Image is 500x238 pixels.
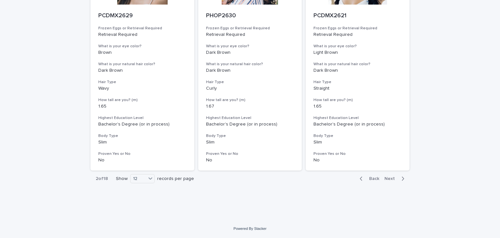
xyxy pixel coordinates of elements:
[98,86,187,91] p: Wavy
[313,68,402,73] p: Dark Brown
[206,86,294,91] p: Curly
[313,115,402,121] h3: Highest Education Level
[206,80,294,85] h3: Hair Type
[98,12,187,20] p: PCDMX2629
[206,133,294,139] h3: Body Type
[98,80,187,85] h3: Hair Type
[98,97,187,103] h3: How tall are you? (m)
[131,175,146,182] div: 12
[90,171,113,187] p: 2 of 18
[313,140,402,145] p: Slim
[206,115,294,121] h3: Highest Education Level
[206,32,294,37] p: Retrieval Required
[98,122,187,127] p: Bachelor's Degree (or in process)
[206,140,294,145] p: Slim
[313,104,402,109] p: 1.65
[98,151,187,156] h3: Proven Yes or No
[98,68,187,73] p: Dark Brown
[354,176,382,182] button: Back
[157,176,194,182] p: records per page
[98,104,187,109] p: 1.65
[98,26,187,31] h3: Frozen Eggs or Retrieval Required
[206,62,294,67] h3: What is your natural hair color?
[98,32,187,37] p: Retrieval Required
[365,176,379,181] span: Back
[313,151,402,156] h3: Proven Yes or No
[116,176,128,182] p: Show
[206,122,294,127] p: Bachelor's Degree (or in process)
[313,50,402,55] p: Light Brown
[313,12,402,20] p: PCDMX2621
[313,26,402,31] h3: Frozen Eggs or Retrieval Required
[384,176,399,181] span: Next
[313,32,402,37] p: Retrieval Required
[98,62,187,67] h3: What is your natural hair color?
[98,115,187,121] h3: Highest Education Level
[313,157,402,163] p: No
[313,133,402,139] h3: Body Type
[313,44,402,49] h3: What is your eye color?
[98,157,187,163] p: No
[206,151,294,156] h3: Proven Yes or No
[313,62,402,67] h3: What is your natural hair color?
[206,12,294,20] p: PHOP2630
[206,26,294,31] h3: Frozen Eggs or Retrieval Required
[313,80,402,85] h3: Hair Type
[98,133,187,139] h3: Body Type
[313,97,402,103] h3: How tall are you? (m)
[98,140,187,145] p: Slim
[206,50,294,55] p: Dark Brown
[206,104,294,109] p: 1.67
[233,227,266,231] a: Powered By Stacker
[206,157,294,163] p: No
[98,50,187,55] p: Brown
[98,44,187,49] h3: What is your eye color?
[382,176,410,182] button: Next
[206,68,294,73] p: Dark Brown
[313,122,402,127] p: Bachelor's Degree (or in process)
[313,86,402,91] p: Straight
[206,97,294,103] h3: How tall are you? (m)
[206,44,294,49] h3: What is your eye color?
